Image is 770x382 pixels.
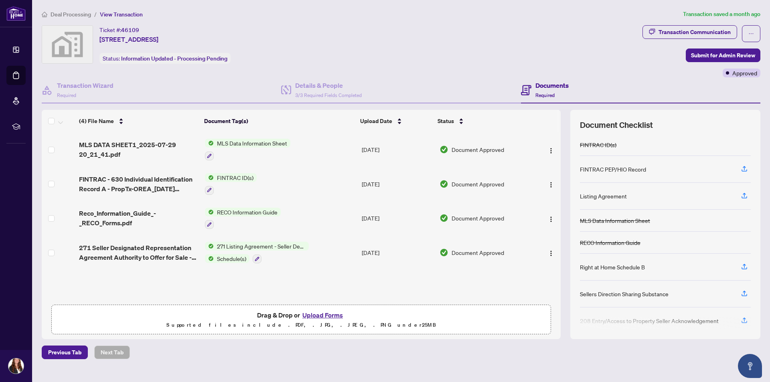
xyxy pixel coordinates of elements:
span: MLS DATA SHEET1_2025-07-29 20_21_41.pdf [79,140,198,159]
button: Submit for Admin Review [686,49,760,62]
button: Status IconRECO Information Guide [205,208,281,229]
li: / [94,10,97,19]
article: Transaction saved a month ago [683,10,760,19]
th: Status [434,110,531,132]
span: Drag & Drop or [257,310,345,320]
img: Logo [548,250,554,257]
span: Reco_Information_Guide_-_RECO_Forms.pdf [79,208,198,228]
span: Approved [732,69,757,77]
div: Listing Agreement [580,192,627,200]
img: Document Status [440,145,448,154]
span: 271 Seller Designated Representation Agreement Authority to Offer for Sale - PropTx-OREA_[DATE] 1... [79,243,198,262]
th: Upload Date [357,110,434,132]
img: Status Icon [205,254,214,263]
img: svg%3e [42,26,93,63]
p: Supported files include .PDF, .JPG, .JPEG, .PNG under 25 MB [57,320,546,330]
div: FINTRAC ID(s) [580,140,616,149]
th: Document Tag(s) [201,110,357,132]
span: Document Approved [452,248,504,257]
span: Document Approved [452,145,504,154]
span: Required [535,92,555,98]
img: logo [6,6,26,21]
img: Logo [548,182,554,188]
span: FINTRAC - 630 Individual Identification Record A - PropTx-OREA_[DATE] 18_35_06.pdf [79,174,198,194]
img: Document Status [440,248,448,257]
div: FINTRAC PEP/HIO Record [580,165,646,174]
span: Submit for Admin Review [691,49,755,62]
span: View Transaction [100,11,143,18]
button: Open asap [738,354,762,378]
button: Status IconFINTRAC ID(s) [205,173,257,195]
span: 46109 [121,26,139,34]
img: Status Icon [205,139,214,148]
span: Upload Date [360,117,392,125]
button: Logo [545,178,557,190]
div: Ticket #: [99,25,139,34]
th: (4) File Name [76,110,201,132]
button: Upload Forms [300,310,345,320]
span: [STREET_ADDRESS] [99,34,158,44]
button: Logo [545,143,557,156]
button: Status Icon271 Listing Agreement - Seller Designated Representation Agreement Authority to Offer ... [205,242,309,263]
div: Transaction Communication [659,26,731,38]
span: ellipsis [748,31,754,36]
img: Profile Icon [8,358,24,374]
span: RECO Information Guide [214,208,281,216]
span: FINTRAC ID(s) [214,173,257,182]
div: RECO Information Guide [580,238,640,247]
button: Transaction Communication [642,25,737,39]
span: Deal Processing [51,11,91,18]
img: Status Icon [205,208,214,216]
td: [DATE] [359,201,436,236]
span: 3/3 Required Fields Completed [295,92,362,98]
span: MLS Data Information Sheet [214,139,290,148]
td: [DATE] [359,167,436,201]
div: Status: [99,53,231,64]
h4: Transaction Wizard [57,81,113,90]
span: (4) File Name [79,117,114,125]
button: Next Tab [94,346,130,359]
img: Logo [548,148,554,154]
span: Required [57,92,76,98]
h4: Details & People [295,81,362,90]
span: Drag & Drop orUpload FormsSupported files include .PDF, .JPG, .JPEG, .PNG under25MB [52,305,551,335]
span: Status [438,117,454,125]
span: Document Approved [452,214,504,222]
button: Status IconMLS Data Information Sheet [205,139,290,160]
span: 271 Listing Agreement - Seller Designated Representation Agreement Authority to Offer for Sale [214,242,309,251]
span: Previous Tab [48,346,81,359]
img: Document Status [440,180,448,188]
div: Sellers Direction Sharing Substance [580,289,669,298]
img: Status Icon [205,242,214,251]
td: [DATE] [359,235,436,270]
button: Logo [545,212,557,224]
h4: Documents [535,81,569,90]
td: [DATE] [359,132,436,167]
span: Document Approved [452,180,504,188]
span: Document Checklist [580,119,653,131]
img: Document Status [440,214,448,222]
button: Logo [545,246,557,259]
span: Schedule(s) [214,254,249,263]
button: Previous Tab [42,346,88,359]
img: Logo [548,216,554,222]
div: MLS Data Information Sheet [580,216,650,225]
span: Information Updated - Processing Pending [121,55,227,62]
div: Right at Home Schedule B [580,263,645,271]
span: home [42,12,47,17]
img: Status Icon [205,173,214,182]
div: 208 Entry/Access to Property Seller Acknowledgement [580,316,719,325]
